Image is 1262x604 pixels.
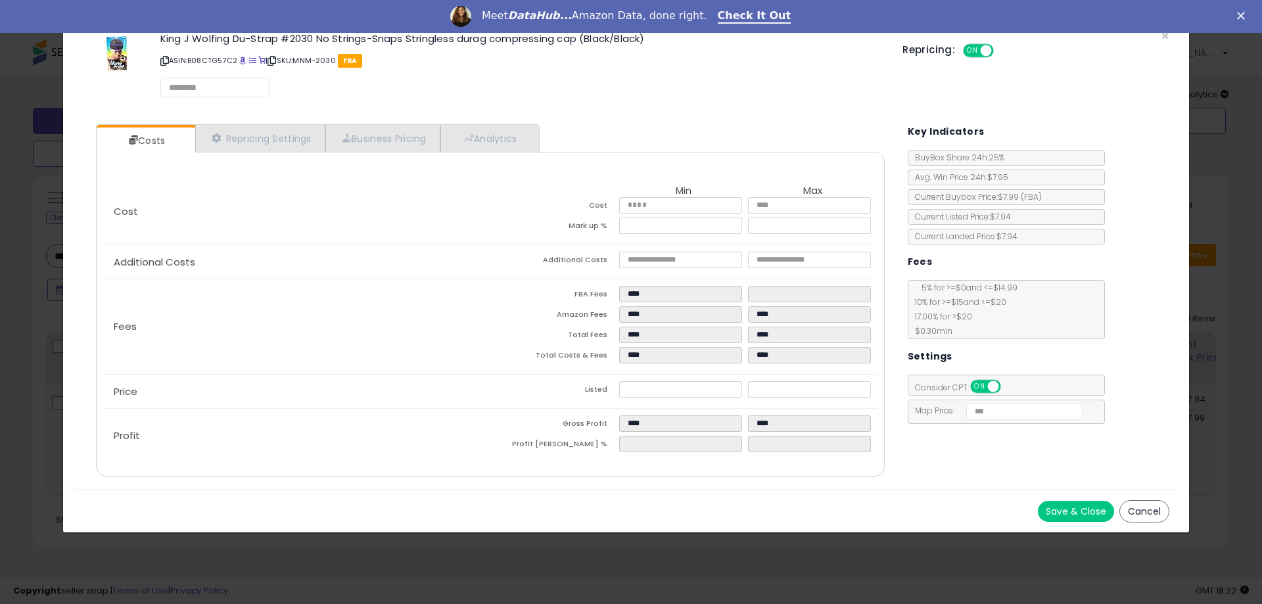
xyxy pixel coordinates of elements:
th: Max [748,185,877,197]
span: 5 % for >= $0 and <= $14.99 [915,282,1017,293]
td: Mark up % [490,218,619,238]
h5: Key Indicators [908,124,985,140]
td: Profit [PERSON_NAME] % [490,436,619,456]
img: Profile image for Georgie [450,6,471,27]
h5: Settings [908,348,952,365]
p: Cost [103,206,490,217]
td: Cost [490,197,619,218]
span: Current Landed Price: $7.94 [908,231,1017,242]
span: FBA [338,54,362,68]
span: Consider CPT: [908,382,1018,393]
td: Gross Profit [490,415,619,436]
span: Current Listed Price: $7.94 [908,211,1011,222]
button: Save & Close [1038,501,1114,522]
td: FBA Fees [490,286,619,306]
td: Additional Costs [490,252,619,272]
span: ( FBA ) [1021,191,1042,202]
td: Total Costs & Fees [490,347,619,367]
a: Check It Out [718,9,791,24]
span: OFF [992,45,1013,57]
span: $0.30 min [908,325,952,337]
span: × [1161,26,1169,45]
h5: Fees [908,254,933,270]
span: ON [971,381,988,392]
p: Additional Costs [103,257,490,267]
a: Analytics [440,125,538,152]
p: Fees [103,321,490,332]
th: Min [619,185,748,197]
a: Your listing only [258,55,266,66]
img: 410EW9GDsdL._SL60_.jpg [104,34,130,73]
span: BuyBox Share 24h: 25% [908,152,1004,163]
a: Business Pricing [325,125,440,152]
span: 10 % for >= $15 and <= $20 [908,296,1006,308]
h5: Repricing: [902,45,955,55]
span: 17.00 % for > $20 [908,311,972,322]
button: Cancel [1119,500,1169,523]
h3: King J Wolfing Du-Strap #2030 No Strings-Snaps Stringless durag compressing cap (Black/Black) [160,34,883,43]
a: Repricing Settings [195,125,325,152]
p: ASIN: B08CTG57C2 | SKU: MNM-2030 [160,50,883,71]
div: Close [1237,12,1250,20]
td: Amazon Fees [490,306,619,327]
a: BuyBox page [239,55,246,66]
a: Costs [97,128,194,154]
span: $7.99 [998,191,1042,202]
div: Meet Amazon Data, done right. [482,9,707,22]
td: Listed [490,381,619,402]
p: Profit [103,430,490,441]
i: DataHub... [508,9,572,22]
a: All offer listings [249,55,256,66]
span: Map Price: [908,405,1084,416]
span: ON [964,45,981,57]
span: Avg. Win Price 24h: $7.95 [908,172,1008,183]
td: Total Fees [490,327,619,347]
span: OFF [998,381,1019,392]
span: Current Buybox Price: [908,191,1042,202]
p: Price [103,386,490,397]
